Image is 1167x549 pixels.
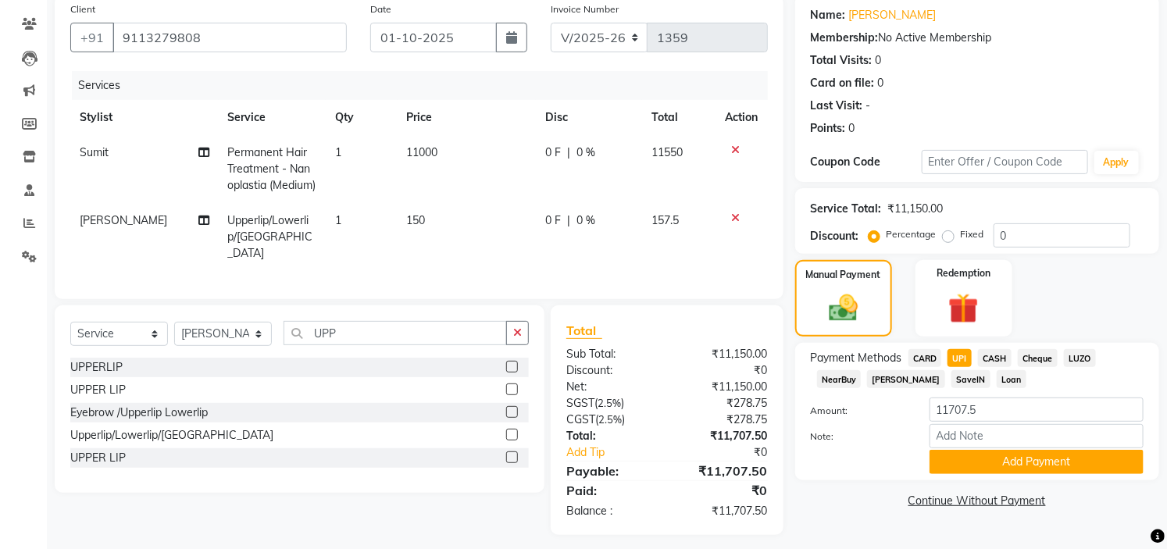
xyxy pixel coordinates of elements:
span: 2.5% [598,397,621,409]
div: Eyebrow /Upperlip Lowerlip [70,405,208,421]
th: Qty [326,100,398,135]
div: ₹11,707.50 [667,428,780,444]
span: SaveIN [951,370,990,388]
span: 0 % [576,212,595,229]
label: Manual Payment [806,268,881,282]
div: Payable: [555,462,667,480]
span: 2.5% [598,413,622,426]
span: Loan [997,370,1026,388]
span: 0 F [545,212,561,229]
a: Add Tip [555,444,686,461]
div: UPPER LIP [70,450,126,466]
div: Total Visits: [811,52,873,69]
span: 1 [335,213,341,227]
input: Amount [930,397,1144,422]
th: Total [642,100,716,135]
input: Enter Offer / Coupon Code [922,150,1088,174]
th: Price [398,100,537,135]
div: ₹278.75 [667,395,780,412]
th: Service [219,100,326,135]
div: Membership: [811,30,879,46]
span: | [567,212,570,229]
div: Discount: [555,362,667,379]
a: [PERSON_NAME] [849,7,937,23]
button: Add Payment [930,450,1144,474]
label: Date [370,2,391,16]
label: Fixed [961,227,984,241]
label: Percentage [887,227,937,241]
span: SGST [566,396,594,410]
div: ₹0 [667,481,780,500]
div: ₹11,150.00 [667,346,780,362]
label: Amount: [799,404,918,418]
input: Search by Name/Mobile/Email/Code [112,23,347,52]
span: Permanent Hair Treatment - Nanoplastia (Medium) [228,145,316,192]
div: ₹0 [686,444,780,461]
span: 150 [407,213,426,227]
div: Card on file: [811,75,875,91]
div: - [866,98,871,114]
input: Add Note [930,424,1144,448]
span: 0 % [576,144,595,161]
label: Note: [799,430,918,444]
div: 0 [876,52,882,69]
div: Discount: [811,228,859,244]
div: Balance : [555,503,667,519]
div: ₹11,707.50 [667,503,780,519]
div: UPPER LIP [70,382,126,398]
div: 0 [878,75,884,91]
button: +91 [70,23,114,52]
div: Sub Total: [555,346,667,362]
div: ( ) [555,395,667,412]
span: Sumit [80,145,109,159]
div: ₹278.75 [667,412,780,428]
div: ₹11,150.00 [667,379,780,395]
a: Continue Without Payment [798,493,1156,509]
span: Payment Methods [811,350,902,366]
span: 157.5 [651,213,679,227]
span: 0 F [545,144,561,161]
span: [PERSON_NAME] [867,370,945,388]
div: Service Total: [811,201,882,217]
span: Upperlip/Lowerlip/[GEOGRAPHIC_DATA] [228,213,313,260]
span: LUZO [1064,349,1096,367]
span: [PERSON_NAME] [80,213,167,227]
div: ₹11,150.00 [888,201,944,217]
div: Points: [811,120,846,137]
div: Name: [811,7,846,23]
span: CARD [908,349,942,367]
span: UPI [948,349,972,367]
span: 1 [335,145,341,159]
input: Search or Scan [284,321,507,345]
span: 11550 [651,145,683,159]
label: Redemption [937,266,990,280]
span: CGST [566,412,595,426]
div: 0 [849,120,855,137]
div: Upperlip/Lowerlip/[GEOGRAPHIC_DATA] [70,427,273,444]
div: UPPERLIP [70,359,123,376]
div: Services [72,71,780,100]
div: Paid: [555,481,667,500]
button: Apply [1094,151,1139,174]
div: ₹11,707.50 [667,462,780,480]
div: Coupon Code [811,154,922,170]
span: | [567,144,570,161]
div: Net: [555,379,667,395]
div: ₹0 [667,362,780,379]
span: Total [566,323,602,339]
div: No Active Membership [811,30,1144,46]
th: Action [716,100,768,135]
span: 11000 [407,145,438,159]
span: CASH [978,349,1012,367]
div: ( ) [555,412,667,428]
label: Invoice Number [551,2,619,16]
span: Cheque [1018,349,1058,367]
th: Disc [536,100,642,135]
span: NearBuy [817,370,862,388]
label: Client [70,2,95,16]
div: Last Visit: [811,98,863,114]
img: _cash.svg [820,291,867,325]
th: Stylist [70,100,219,135]
img: _gift.svg [939,290,988,327]
div: Total: [555,428,667,444]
